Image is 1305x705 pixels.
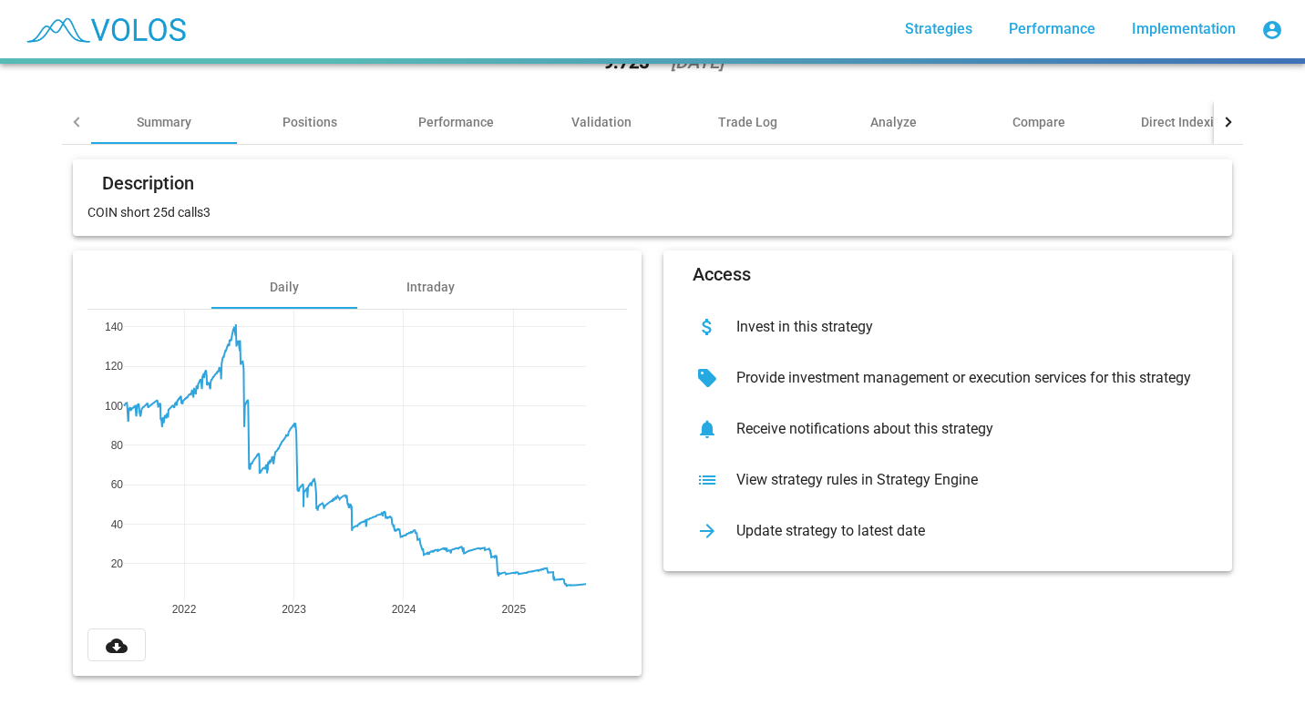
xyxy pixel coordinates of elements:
div: Daily [270,278,299,296]
div: Direct Indexing [1141,113,1228,131]
a: Implementation [1117,13,1250,46]
div: Trade Log [718,113,777,131]
div: Summary [137,113,191,131]
button: Receive notifications about this strategy [678,404,1218,455]
div: View strategy rules in Strategy Engine [722,471,1203,489]
mat-icon: cloud_download [106,635,128,657]
span: Performance [1009,20,1095,37]
p: COIN short 25d calls3 [87,203,1218,221]
span: Implementation [1132,20,1236,37]
mat-icon: notifications [693,414,722,444]
div: 9.725 [603,53,649,71]
mat-icon: attach_money [693,312,722,342]
div: Positions [283,113,337,131]
a: Strategies [890,13,987,46]
div: Receive notifications about this strategy [722,420,1203,438]
div: Provide investment management or execution services for this strategy [722,369,1203,387]
div: Performance [418,113,494,131]
mat-icon: account_circle [1261,19,1283,41]
button: View strategy rules in Strategy Engine [678,455,1218,506]
mat-card-title: Description [102,174,194,192]
div: Intraday [406,278,455,296]
div: Analyze [870,113,917,131]
button: Invest in this strategy [678,301,1218,352]
mat-icon: sell [693,363,722,393]
div: [DATE] [671,53,724,71]
mat-card-title: Access [693,265,751,283]
summary: DescriptionCOIN short 25d calls3DailyIntradayAccessInvest in this strategyProvide investment mana... [62,145,1243,690]
span: Strategies [905,20,972,37]
button: Update strategy to latest date [678,506,1218,557]
img: blue_transparent.png [15,6,195,52]
div: Invest in this strategy [722,318,1203,336]
mat-icon: list [693,465,722,495]
mat-icon: arrow_forward [693,516,722,546]
div: Update strategy to latest date [722,522,1203,540]
button: Provide investment management or execution services for this strategy [678,352,1218,404]
div: Compare [1012,113,1065,131]
a: Performance [994,13,1110,46]
div: Validation [571,113,632,131]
